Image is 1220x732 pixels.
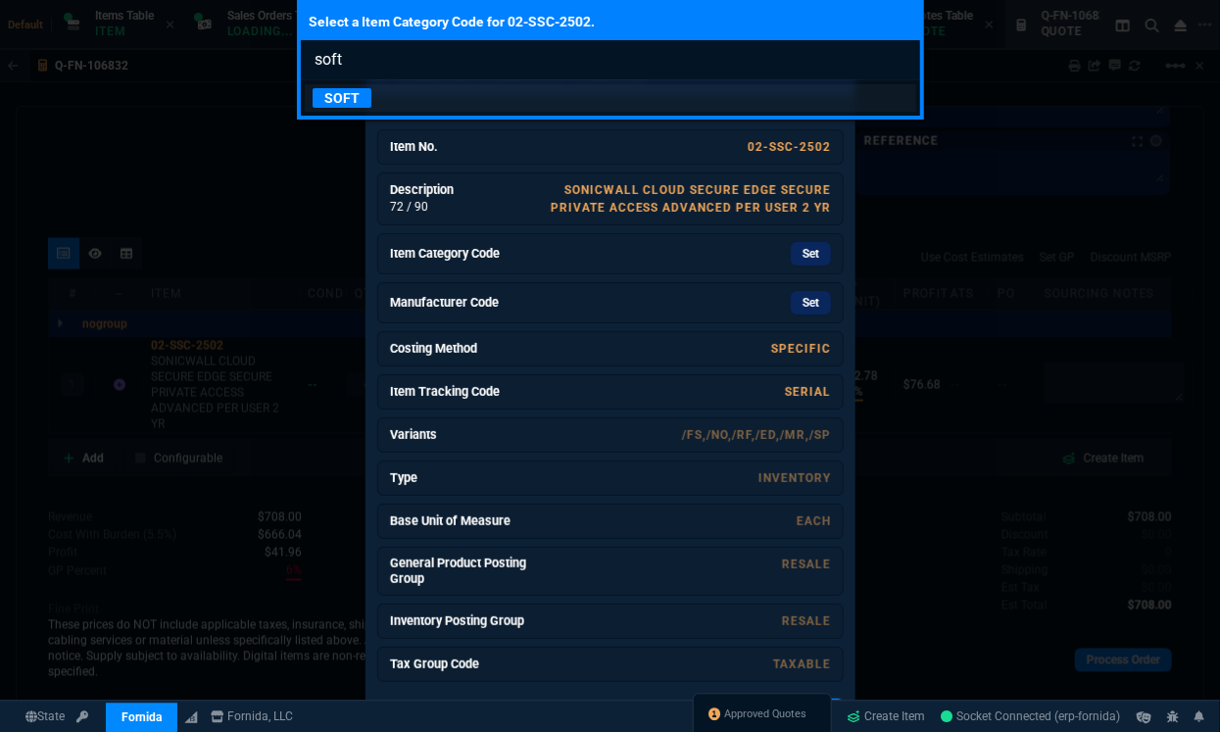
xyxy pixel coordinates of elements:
[313,88,371,108] p: SOFT
[71,708,94,726] a: API TOKEN
[942,710,1121,724] span: Socket Connected (erp-fornida)
[840,703,934,732] a: Create Item
[942,708,1121,726] a: m5hdbNkHm0THsWCIAAHn
[205,708,300,726] a: msbcCompanyName
[301,40,920,79] input: Search...
[20,708,71,726] a: Global State
[725,708,807,723] span: Approved Quotes
[301,4,920,40] p: Select a Item Category Code for 02-SSC-2502.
